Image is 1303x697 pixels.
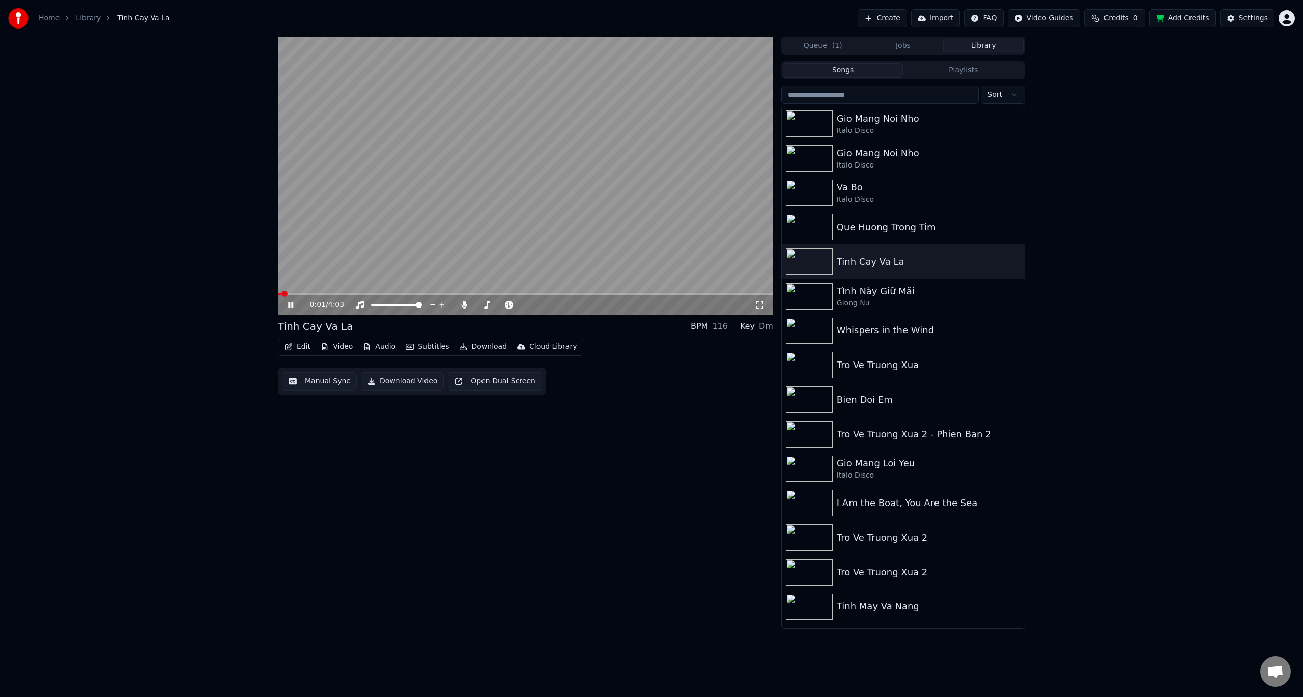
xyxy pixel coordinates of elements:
button: Audio [359,340,400,354]
div: Whispers in the Wind [837,323,1021,338]
span: Credits [1103,13,1128,23]
button: Library [943,39,1024,53]
span: 0:01 [310,300,326,310]
span: 0 [1133,13,1138,23]
div: Gio Mang Noi Nho [837,146,1021,160]
nav: breadcrumb [39,13,170,23]
div: Tinh Cay Va La [837,255,1021,269]
div: BPM [691,320,708,332]
div: Gio Mang Loi Yeu [837,456,1021,470]
button: Subtitles [402,340,453,354]
div: I Am the Boat, You Are the Sea [837,496,1021,510]
button: Playlists [903,63,1024,78]
img: youka [8,8,29,29]
button: Create [858,9,907,27]
div: Tinh May Va Nang [837,599,1021,614]
button: Open Dual Screen [448,372,542,391]
div: / [310,300,334,310]
button: Video Guides [1008,9,1080,27]
button: Import [911,9,960,27]
div: Bien Doi Em [837,393,1021,407]
div: Tro Ve Truong Xua [837,358,1021,372]
a: Library [76,13,101,23]
div: Tro Ve Truong Xua 2 - Phien Ban 2 [837,427,1021,441]
button: Add Credits [1149,9,1216,27]
div: Que Huong Trong Tim [837,220,1021,234]
button: Manual Sync [282,372,357,391]
span: Sort [987,90,1002,100]
div: Tro Ve Truong Xua 2 [837,531,1021,545]
span: Tinh Cay Va La [117,13,169,23]
div: Tình Này Giữ Mãi [837,284,1021,298]
div: Va Bo [837,180,1021,194]
div: Italo Disco [837,160,1021,171]
button: Video [317,340,357,354]
div: Cloud Library [529,342,577,352]
button: Songs [783,63,903,78]
div: Gio Mang Noi Nho [837,111,1021,126]
div: Open chat [1260,656,1291,687]
div: Tinh Cay Va La [278,319,353,333]
button: Edit [280,340,315,354]
div: Dm [759,320,773,332]
div: Giong Nu [837,298,1021,309]
button: Credits0 [1084,9,1145,27]
div: 116 [712,320,728,332]
button: Settings [1220,9,1274,27]
div: Tro Ve Truong Xua 2 [837,565,1021,579]
div: Italo Disco [837,126,1021,136]
div: Settings [1239,13,1268,23]
div: Italo Disco [837,470,1021,481]
span: ( 1 ) [832,41,842,51]
div: Key [740,320,755,332]
a: Home [39,13,60,23]
button: Queue [783,39,863,53]
button: Download [455,340,511,354]
button: Download Video [361,372,444,391]
button: FAQ [964,9,1003,27]
span: 4:03 [328,300,344,310]
button: Jobs [863,39,944,53]
div: Italo Disco [837,194,1021,205]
